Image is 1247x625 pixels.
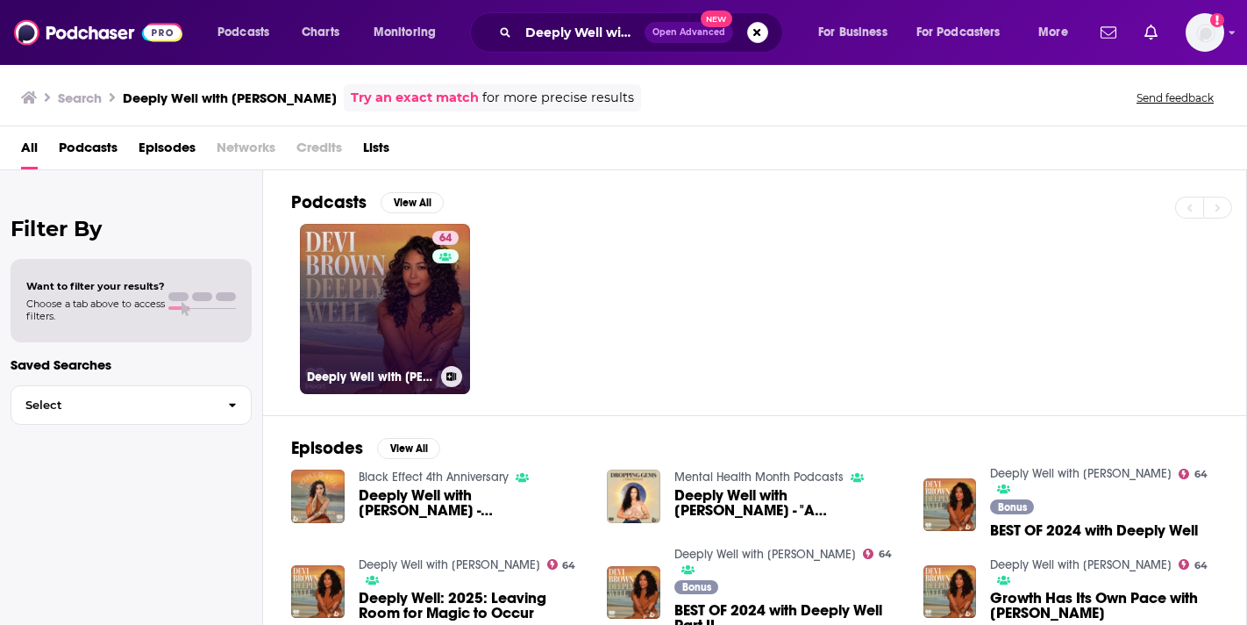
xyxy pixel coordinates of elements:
button: View All [381,192,444,213]
a: Show notifications dropdown [1094,18,1123,47]
a: Growth Has Its Own Pace with Devi Brown [990,591,1218,621]
input: Search podcasts, credits, & more... [518,18,645,47]
button: Send feedback [1131,90,1219,105]
span: Choose a tab above to access filters. [26,298,165,322]
a: 64 [1179,559,1208,570]
button: Select [11,385,252,425]
img: Growth Has Its Own Pace with Devi Brown [923,565,977,619]
img: BEST OF 2024 with Deeply Well Part II [607,566,660,620]
span: Select [11,399,214,411]
h3: Deeply Well with [PERSON_NAME] [123,90,337,106]
a: Deeply Well with Devi Brown - "A Conversation on Intersectionality in Mental Health" [674,488,902,518]
img: Deeply Well with Devi Brown - "Multidimensional Motherhood with Milah Mapp & Erica Dickerson" [291,470,345,523]
span: For Business [818,20,887,45]
span: Podcasts [217,20,269,45]
img: BEST OF 2024 with Deeply Well [923,478,977,532]
h3: Search [58,90,102,106]
button: open menu [205,18,292,47]
div: Search podcasts, credits, & more... [487,12,800,53]
img: User Profile [1186,13,1224,52]
h3: Deeply Well with [PERSON_NAME] [307,370,434,384]
span: 64 [879,550,892,558]
a: BEST OF 2024 with Deeply Well [990,523,1198,538]
a: PodcastsView All [291,191,444,213]
h2: Filter By [11,216,252,241]
svg: Add a profile image [1210,13,1224,27]
a: Deeply Well with Devi Brown [990,466,1172,481]
img: Deeply Well: 2025: Leaving Room for Magic to Occur [291,565,345,619]
a: Charts [290,18,350,47]
button: open menu [905,18,1026,47]
span: New [701,11,732,27]
a: Mental Health Month Podcasts [674,470,844,485]
a: Deeply Well: 2025: Leaving Room for Magic to Occur [359,591,587,621]
span: Growth Has Its Own Pace with [PERSON_NAME] [990,591,1218,621]
a: 64 [547,559,576,570]
span: Deeply Well with [PERSON_NAME] - "A Conversation on Intersectionality in Mental Health" [674,488,902,518]
span: For Podcasters [916,20,1001,45]
span: 64 [1194,471,1208,478]
a: 64 [1179,469,1208,479]
span: 64 [562,562,575,570]
span: More [1038,20,1068,45]
span: Networks [217,133,275,169]
span: Logged in as jennarohl [1186,13,1224,52]
span: Open Advanced [652,28,725,37]
a: Deeply Well with Devi Brown - "Multidimensional Motherhood with Milah Mapp & Erica Dickerson" [359,488,587,518]
button: open menu [1026,18,1090,47]
button: View All [377,438,440,459]
a: Show notifications dropdown [1137,18,1165,47]
a: 64Deeply Well with [PERSON_NAME] [300,224,470,394]
span: Credits [296,133,342,169]
a: Episodes [139,133,196,169]
button: Show profile menu [1186,13,1224,52]
a: Deeply Well with Devi Brown [990,557,1172,572]
span: 64 [439,230,452,248]
a: All [21,133,38,169]
span: Bonus [998,502,1027,513]
p: Saved Searches [11,356,252,373]
a: Deeply Well with Devi Brown [674,547,856,562]
button: Open AdvancedNew [645,22,733,43]
span: Deeply Well with [PERSON_NAME] - "Multidimensional Motherhood with [PERSON_NAME] & [PERSON_NAME]" [359,488,587,518]
a: EpisodesView All [291,437,440,459]
span: for more precise results [482,88,634,108]
img: Deeply Well with Devi Brown - "A Conversation on Intersectionality in Mental Health" [607,470,660,523]
span: Monitoring [374,20,436,45]
h2: Episodes [291,437,363,459]
a: 64 [432,231,459,245]
a: Podcasts [59,133,118,169]
a: Try an exact match [351,88,479,108]
span: Want to filter your results? [26,280,165,292]
a: Black Effect 4th Anniversary [359,470,509,485]
button: open menu [361,18,459,47]
button: open menu [806,18,909,47]
span: 64 [1194,562,1208,570]
h2: Podcasts [291,191,367,213]
span: Charts [302,20,339,45]
a: Deeply Well with Devi Brown [359,557,540,572]
span: Bonus [682,582,711,593]
a: 64 [863,549,892,559]
img: Podchaser - Follow, Share and Rate Podcasts [14,16,182,49]
a: Lists [363,133,389,169]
